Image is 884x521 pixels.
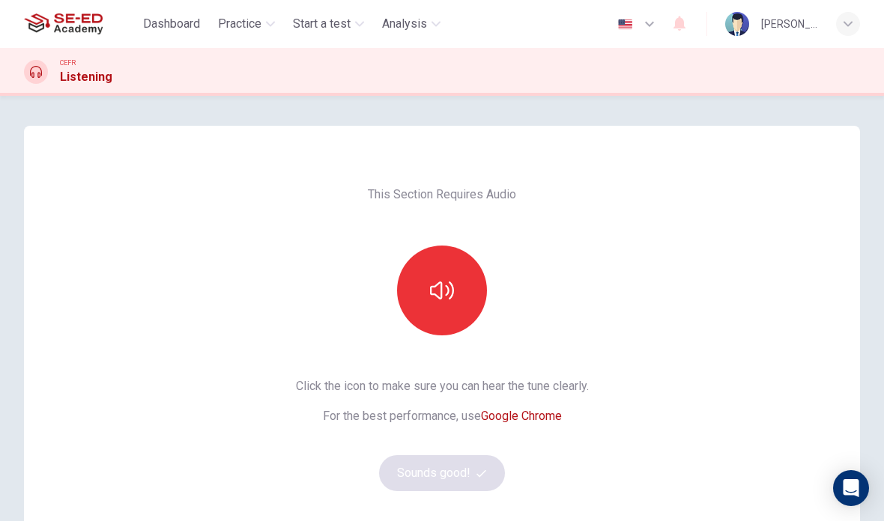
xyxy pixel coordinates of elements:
[616,19,635,30] img: en
[212,10,281,37] button: Practice
[296,377,589,395] span: Click the icon to make sure you can hear the tune clearly.
[60,58,76,68] span: CEFR
[24,9,137,39] a: SE-ED Academy logo
[376,10,446,37] button: Analysis
[725,12,749,36] img: Profile picture
[143,15,200,33] span: Dashboard
[481,409,562,423] a: Google Chrome
[24,9,103,39] img: SE-ED Academy logo
[218,15,261,33] span: Practice
[60,68,112,86] h1: Listening
[287,10,370,37] button: Start a test
[761,15,818,33] div: [PERSON_NAME]
[833,470,869,506] div: Open Intercom Messenger
[382,15,427,33] span: Analysis
[296,407,589,425] span: For the best performance, use
[137,10,206,37] button: Dashboard
[293,15,351,33] span: Start a test
[368,186,516,204] span: This Section Requires Audio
